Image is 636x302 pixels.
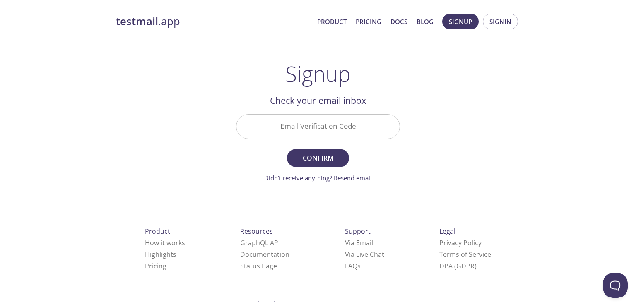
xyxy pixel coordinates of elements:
a: Pricing [356,16,381,27]
button: Signup [442,14,479,29]
a: Didn't receive anything? Resend email [264,174,372,182]
a: GraphQL API [240,238,280,247]
h1: Signup [285,61,351,86]
a: testmail.app [116,14,311,29]
span: Signin [489,16,511,27]
a: DPA (GDPR) [439,261,477,271]
a: Blog [417,16,434,27]
strong: testmail [116,14,158,29]
span: Resources [240,227,273,236]
iframe: Help Scout Beacon - Open [603,273,628,298]
a: How it works [145,238,185,247]
a: Via Live Chat [345,250,384,259]
span: Legal [439,227,455,236]
a: Privacy Policy [439,238,482,247]
a: Documentation [240,250,289,259]
button: Confirm [287,149,349,167]
a: Highlights [145,250,176,259]
a: Status Page [240,261,277,271]
h2: Check your email inbox [236,93,400,108]
a: Pricing [145,261,166,271]
a: Via Email [345,238,373,247]
span: s [357,261,361,271]
a: Docs [390,16,407,27]
a: Product [317,16,347,27]
span: Support [345,227,371,236]
a: FAQ [345,261,361,271]
span: Signup [449,16,472,27]
span: Confirm [296,152,340,164]
span: Product [145,227,170,236]
a: Terms of Service [439,250,491,259]
button: Signin [483,14,518,29]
